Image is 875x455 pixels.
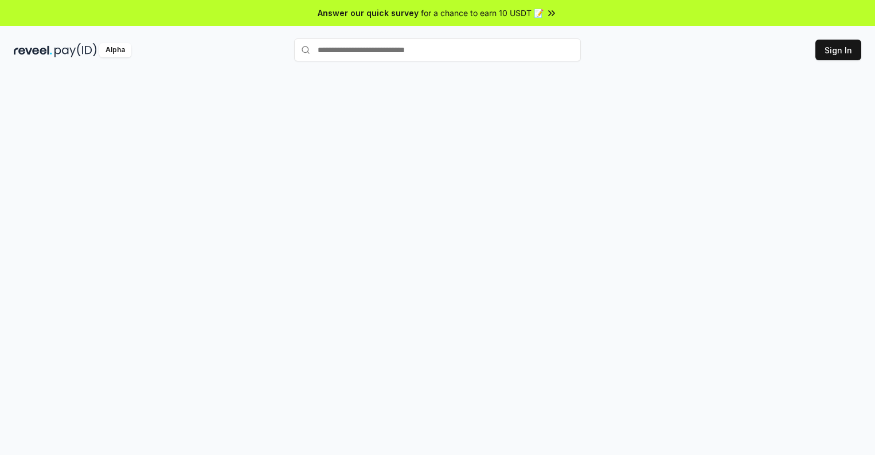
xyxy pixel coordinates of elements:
[421,7,544,19] span: for a chance to earn 10 USDT 📝
[99,43,131,57] div: Alpha
[815,40,861,60] button: Sign In
[318,7,419,19] span: Answer our quick survey
[54,43,97,57] img: pay_id
[14,43,52,57] img: reveel_dark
